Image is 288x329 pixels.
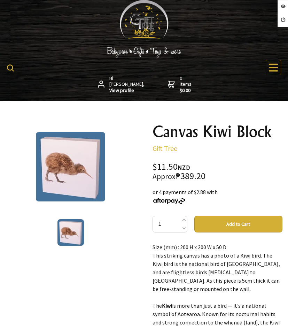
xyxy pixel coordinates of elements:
img: product search [7,64,14,71]
strong: View profile [109,87,145,94]
a: Hi [PERSON_NAME],View profile [98,75,146,94]
h1: Canvas Kiwi Block [153,123,283,140]
span: NZD [178,163,190,171]
strong: $0.00 [180,87,193,94]
div: or 4 payments of $2.88 with [153,188,283,205]
div: $11.50 ₱389.20 [153,162,283,181]
a: 0 items$0.00 [168,75,193,94]
a: Gift Tree [153,144,177,153]
img: Babywear - Gifts - Toys & more [92,47,196,58]
button: Add to Cart [194,216,283,232]
img: Afterpay [153,198,186,204]
img: Canvas Kiwi Block [36,132,105,201]
span: 0 items [180,75,193,94]
img: Canvas Kiwi Block [57,219,84,246]
span: Hi [PERSON_NAME], [109,75,145,94]
strong: Kiwi [162,302,172,309]
small: Approx [153,172,176,181]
